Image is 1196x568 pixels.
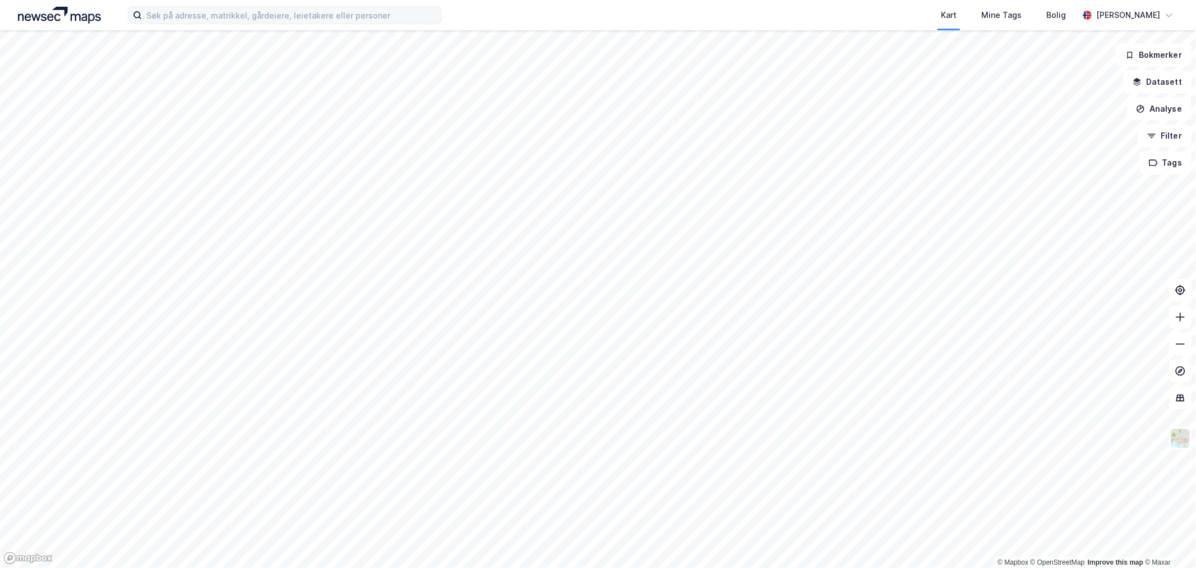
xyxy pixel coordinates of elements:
img: Z [1170,428,1191,449]
div: Kontrollprogram for chat [1140,514,1196,568]
button: Filter [1138,125,1192,147]
a: Mapbox [998,558,1028,566]
div: Mine Tags [981,8,1022,22]
button: Analyse [1126,98,1192,120]
div: [PERSON_NAME] [1096,8,1160,22]
img: logo.a4113a55bc3d86da70a041830d287a7e.svg [18,7,101,24]
a: Mapbox homepage [3,552,53,565]
a: OpenStreetMap [1031,558,1085,566]
button: Bokmerker [1116,44,1192,66]
div: Bolig [1046,8,1066,22]
a: Improve this map [1088,558,1143,566]
input: Søk på adresse, matrikkel, gårdeiere, leietakere eller personer [142,7,441,24]
button: Datasett [1123,71,1192,93]
button: Tags [1139,152,1192,174]
iframe: Chat Widget [1140,514,1196,568]
div: Kart [941,8,957,22]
